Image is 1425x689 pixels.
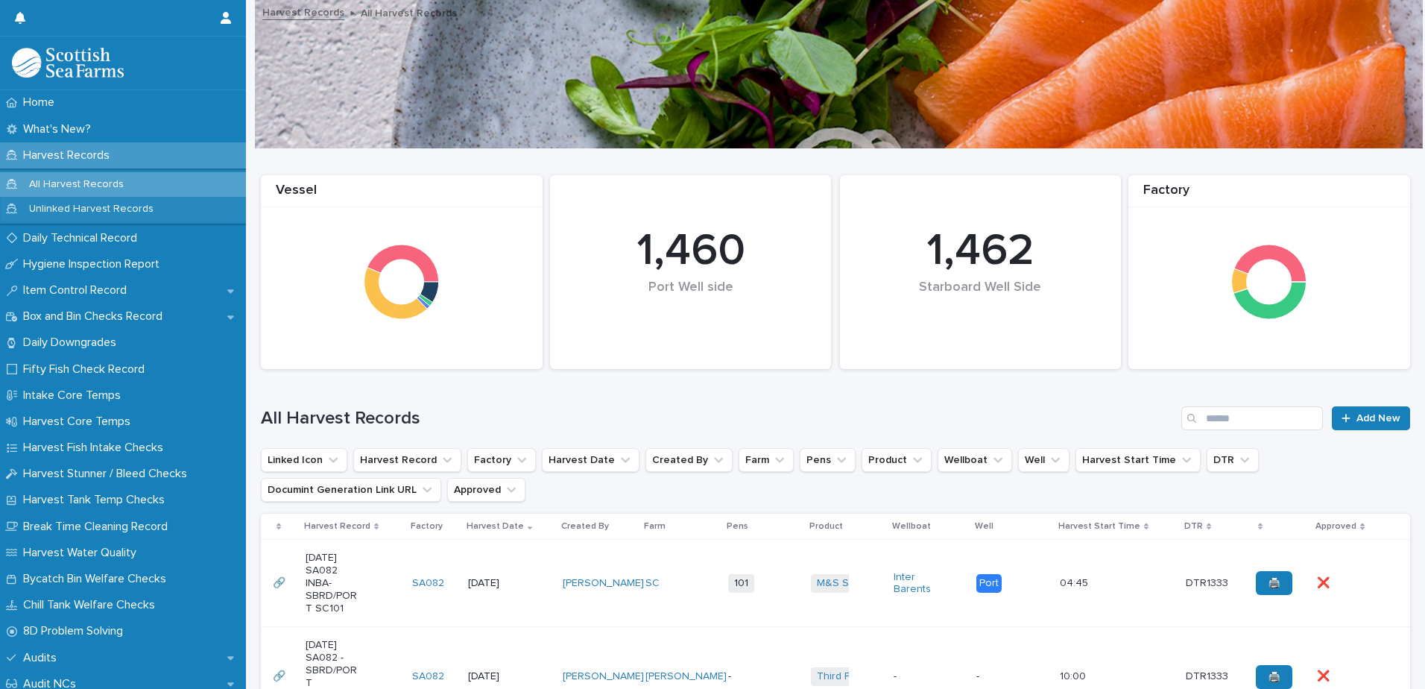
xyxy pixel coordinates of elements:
[1184,518,1203,535] p: DTR
[17,336,128,350] p: Daily Downgrades
[17,122,103,136] p: What's New?
[1075,448,1201,472] button: Harvest Start Time
[1181,406,1323,430] input: Search
[467,448,536,472] button: Factory
[976,670,1029,683] p: -
[17,257,171,271] p: Hygiene Inspection Report
[645,448,733,472] button: Created By
[739,448,794,472] button: Farm
[1356,413,1400,424] span: Add New
[1256,665,1292,689] a: 🖨️
[262,3,344,20] a: Harvest Records
[892,518,931,535] p: Wellboat
[412,670,444,683] a: SA082
[563,577,644,590] a: [PERSON_NAME]
[353,448,461,472] button: Harvest Record
[17,95,66,110] p: Home
[1186,574,1231,590] p: DTR1333
[17,493,177,507] p: Harvest Tank Temp Checks
[809,518,843,535] p: Product
[728,574,754,593] span: 101
[17,441,175,455] p: Harvest Fish Intake Checks
[976,574,1002,593] div: Port
[17,467,199,481] p: Harvest Stunner / Bleed Checks
[412,577,444,590] a: SA082
[1207,448,1259,472] button: DTR
[17,572,178,586] p: Bycatch Bin Welfare Checks
[561,518,609,535] p: Created By
[261,448,347,472] button: Linked Icon
[865,224,1096,278] div: 1,462
[467,518,524,535] p: Harvest Date
[447,478,525,502] button: Approved
[938,448,1012,472] button: Wellboat
[17,520,180,534] p: Break Time Cleaning Record
[645,670,727,683] a: [PERSON_NAME]
[17,651,69,665] p: Audits
[862,448,932,472] button: Product
[1060,667,1089,683] p: 10:00
[817,577,873,590] a: M&S Select
[800,448,856,472] button: Pens
[261,408,1175,430] h1: All Harvest Records
[261,183,543,207] div: Vessel
[727,518,748,535] p: Pens
[817,670,907,683] a: Third Party Salmon
[575,224,806,278] div: 1,460
[17,546,148,560] p: Harvest Water Quality
[1128,183,1410,207] div: Factory
[1332,406,1410,430] a: Add New
[1268,578,1280,588] span: 🖨️
[411,518,443,535] p: Factory
[304,518,370,535] p: Harvest Record
[306,552,358,614] p: [DATE] SA082 INBA-SBRD/PORT SC101
[728,670,781,683] p: -
[1058,518,1140,535] p: Harvest Start Time
[1256,571,1292,595] a: 🖨️
[644,518,666,535] p: Farm
[542,448,639,472] button: Harvest Date
[17,415,142,429] p: Harvest Core Temps
[575,280,806,327] div: Port Well side
[17,624,135,638] p: 8D Problem Solving
[17,283,139,298] p: Item Control Record
[273,574,288,590] p: 🔗
[1186,667,1231,683] p: DTR1333
[17,203,165,215] p: Unlinked Harvest Records
[17,231,149,245] p: Daily Technical Record
[12,48,124,78] img: mMrefqRFQpe26GRNOUkG
[261,478,441,502] button: Documint Generation Link URL
[17,309,174,324] p: Box and Bin Checks Record
[894,670,947,683] p: -
[261,540,1410,627] tr: 🔗🔗 [DATE] SA082 INBA-SBRD/PORT SC101SA082 [DATE][PERSON_NAME] SC 101M&S Select Inter Barents Port...
[1060,574,1091,590] p: 04:45
[361,4,457,20] p: All Harvest Records
[1317,574,1333,590] p: ❌
[468,577,521,590] p: [DATE]
[17,598,167,612] p: Chill Tank Welfare Checks
[975,518,993,535] p: Well
[273,667,288,683] p: 🔗
[1268,672,1280,682] span: 🖨️
[865,280,1096,327] div: Starboard Well Side
[468,670,521,683] p: [DATE]
[563,670,644,683] a: [PERSON_NAME]
[1317,667,1333,683] p: ❌
[17,148,121,163] p: Harvest Records
[17,362,157,377] p: Fifty Fish Check Record
[1315,518,1356,535] p: Approved
[894,571,947,597] a: Inter Barents
[645,577,660,590] a: SC
[1018,448,1069,472] button: Well
[17,388,133,403] p: Intake Core Temps
[17,178,136,191] p: All Harvest Records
